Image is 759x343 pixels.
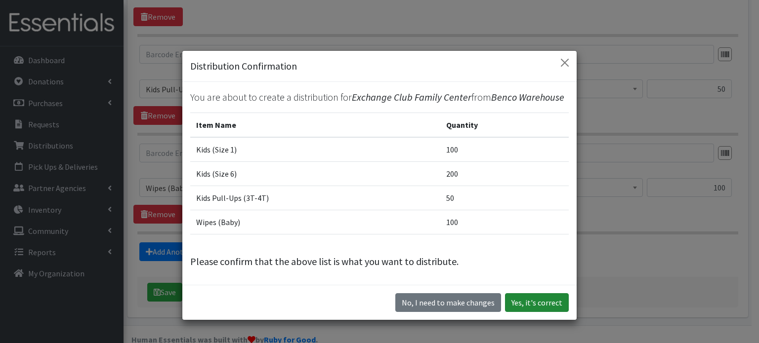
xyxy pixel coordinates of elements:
span: Exchange Club Family Center [352,91,471,103]
td: 100 [440,210,569,234]
td: 100 [440,137,569,162]
th: Quantity [440,113,569,138]
td: Kids Pull-Ups (3T-4T) [190,186,440,210]
span: Benco Warehouse [491,91,564,103]
button: No I need to make changes [395,293,501,312]
td: Wipes (Baby) [190,210,440,234]
p: You are about to create a distribution for from [190,90,569,105]
td: 200 [440,162,569,186]
p: Please confirm that the above list is what you want to distribute. [190,254,569,269]
h5: Distribution Confirmation [190,59,297,74]
td: Kids (Size 6) [190,162,440,186]
button: Yes, it's correct [505,293,569,312]
th: Item Name [190,113,440,138]
button: Close [557,55,573,71]
td: Kids (Size 1) [190,137,440,162]
td: 50 [440,186,569,210]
